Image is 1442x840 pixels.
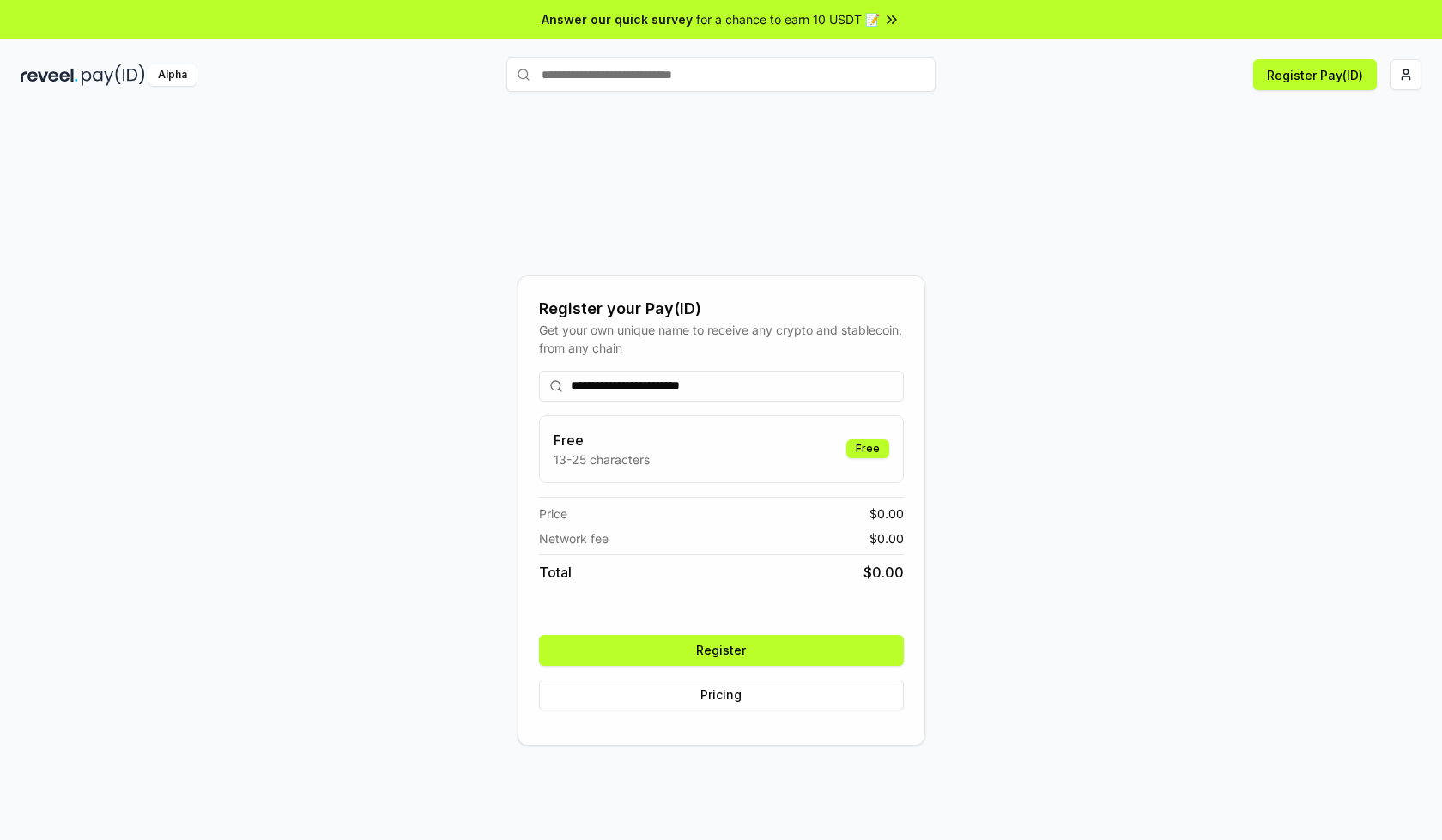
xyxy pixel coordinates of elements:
div: Alpha [148,64,197,86]
button: Register [539,635,904,666]
span: Answer our quick survey [542,10,693,28]
div: Get your own unique name to receive any crypto and stablecoin, from any chain [539,321,904,357]
button: Register Pay(ID) [1253,59,1377,90]
span: Price [539,505,567,523]
div: Free [846,439,889,458]
div: Register your Pay(ID) [539,297,904,321]
span: $ 0.00 [869,529,904,547]
span: for a chance to earn 10 USDT 📝 [696,10,880,28]
h3: Free [554,430,650,450]
p: 13-25 characters [554,450,650,468]
span: Network fee [539,529,609,547]
img: reveel_dark [21,64,78,86]
span: $ 0.00 [869,505,904,523]
button: Pricing [539,680,904,710]
img: pay_id [82,64,145,86]
span: Total [539,562,572,583]
span: $ 0.00 [863,562,904,583]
